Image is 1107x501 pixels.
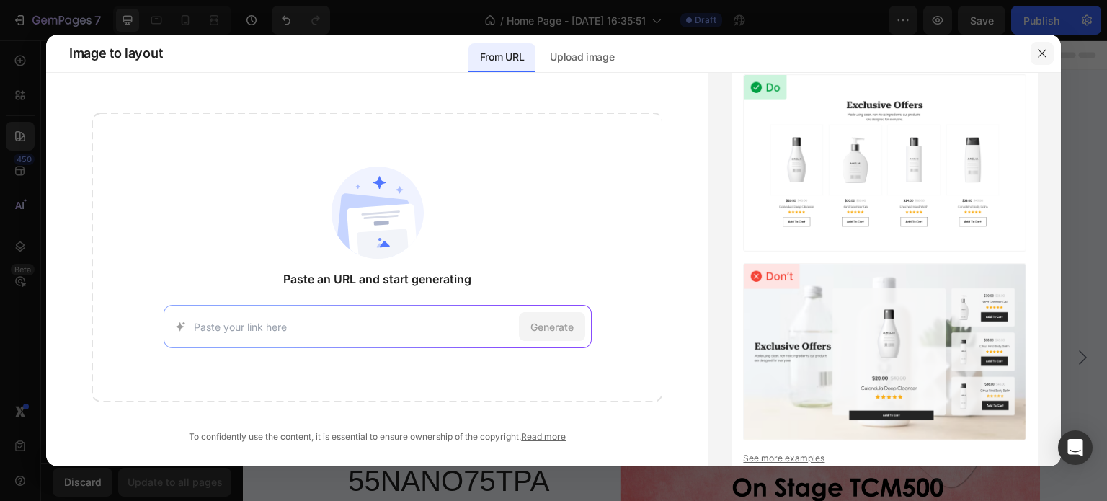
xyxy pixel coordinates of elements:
h1: On Stage TCM500 Smartphone Holder Smart Phone Mic Stand Holder Pemegang Phone Music Stand [56,103,356,421]
div: To confidently use the content, it is essential to ensure ownership of the copyright. [92,430,662,443]
span: Paste an URL and start generating [283,270,471,288]
span: Image to layout [69,45,162,62]
div: Open Intercom Messenger [1058,430,1093,465]
a: Read more [521,431,566,442]
p: Upload image [550,48,614,66]
p: Limited Week deal - [125,77,246,95]
img: Alt Image [105,79,118,92]
p: 55NANO75TPA [58,422,355,460]
p: From URL [480,48,524,66]
input: Paste your link here [194,319,513,334]
a: See more examples [743,452,1026,465]
span: Generate [530,319,574,334]
pre: Sale 13% [247,77,306,95]
button: Carousel Next Arrow [829,306,852,329]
